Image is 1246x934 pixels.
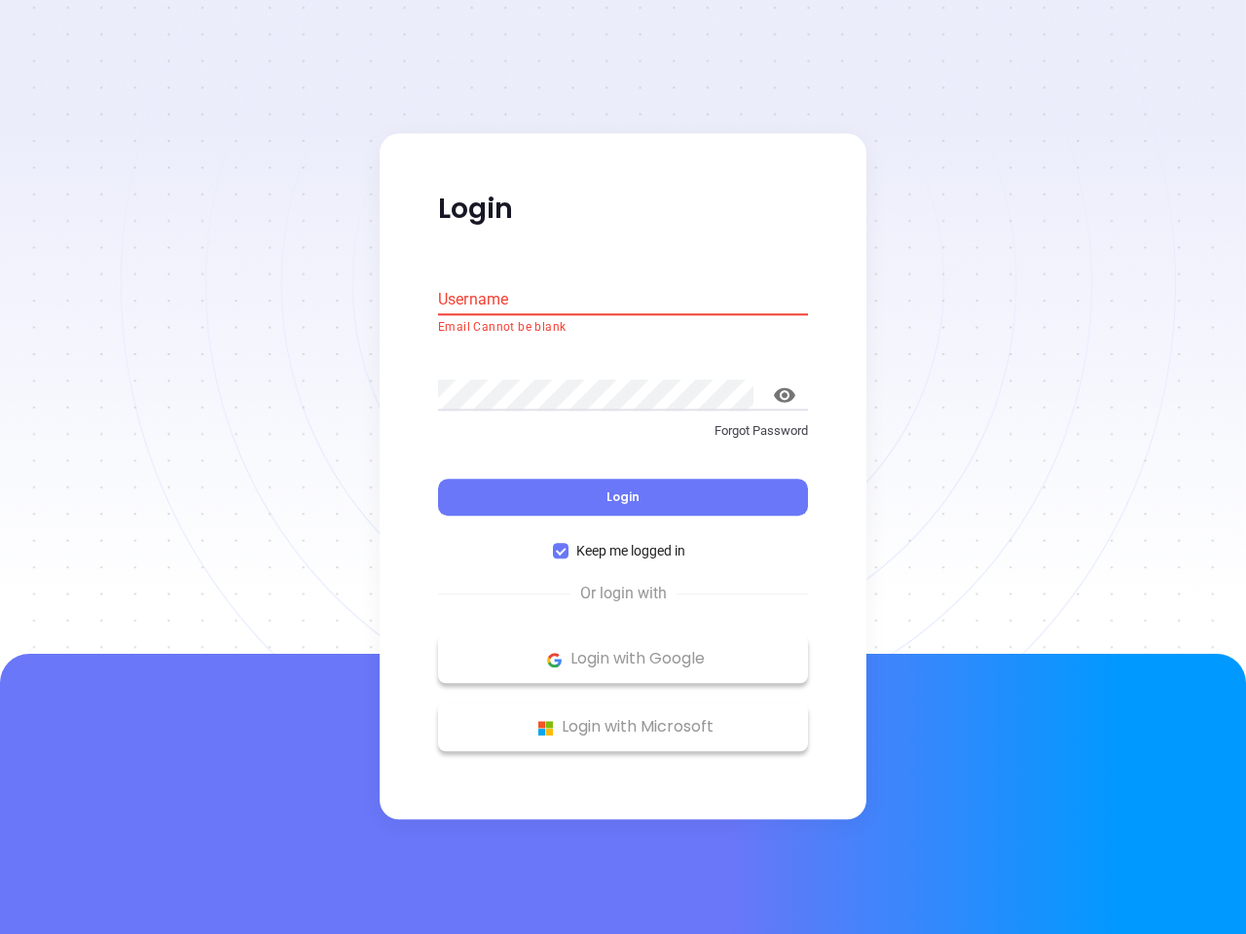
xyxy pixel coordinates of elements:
p: Login with Google [448,645,798,674]
img: Microsoft Logo [533,716,558,740]
span: Keep me logged in [568,541,693,562]
span: Or login with [570,583,677,606]
button: Google Logo Login with Google [438,635,808,684]
span: Login [606,489,640,506]
img: Google Logo [542,648,567,672]
button: toggle password visibility [761,372,808,418]
a: Forgot Password [438,421,808,456]
p: Email Cannot be blank [438,318,808,338]
p: Login [438,192,808,227]
p: Login with Microsoft [448,713,798,742]
button: Login [438,480,808,517]
button: Microsoft Logo Login with Microsoft [438,703,808,752]
p: Forgot Password [438,421,808,441]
